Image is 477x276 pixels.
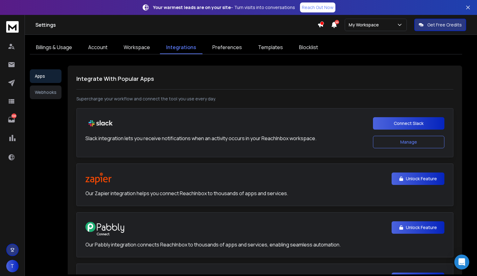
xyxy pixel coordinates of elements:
[5,113,18,126] a: 1020
[406,176,437,182] p: Unlock Feature
[454,255,469,269] div: Open Intercom Messenger
[300,2,335,12] a: Reach Out Now
[6,260,19,272] button: T
[85,135,316,142] p: Slack integration lets you receive notifications when an activity occurs in your ReachInbox works...
[206,41,248,54] a: Preferences
[302,4,334,11] p: Reach Out Now
[427,22,462,28] p: Get Free Credits
[373,136,444,148] button: Manage
[153,4,295,11] p: – Turn visits into conversations
[76,74,453,83] h1: Integrate With Popular Apps
[392,172,444,185] button: Unlock Feature
[82,41,114,54] a: Account
[335,20,339,24] span: 44
[406,224,437,231] p: Unlock Feature
[6,21,19,33] img: logo
[373,117,444,130] button: Connect Slack
[293,41,324,54] a: Blocklist
[349,22,381,28] p: My Workspace
[76,96,453,102] p: Supercharge your workflow and connect the tool you use every day.
[85,190,288,197] p: Our Zapier integration helps you connect ReachInbox to thousands of apps and services.
[392,221,444,234] button: Unlock Feature
[30,69,61,83] button: Apps
[11,113,16,118] p: 1020
[35,21,317,29] h1: Settings
[30,85,61,99] button: Webhooks
[252,41,289,54] a: Templates
[30,41,78,54] a: Billings & Usage
[117,41,156,54] a: Workspace
[85,241,341,248] p: Our Pabbly integration connects ReachInbox to thousands of apps and services, enabling seamless a...
[153,4,231,10] strong: Your warmest leads are on your site
[160,41,202,54] a: Integrations
[414,19,466,31] button: Get Free Credits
